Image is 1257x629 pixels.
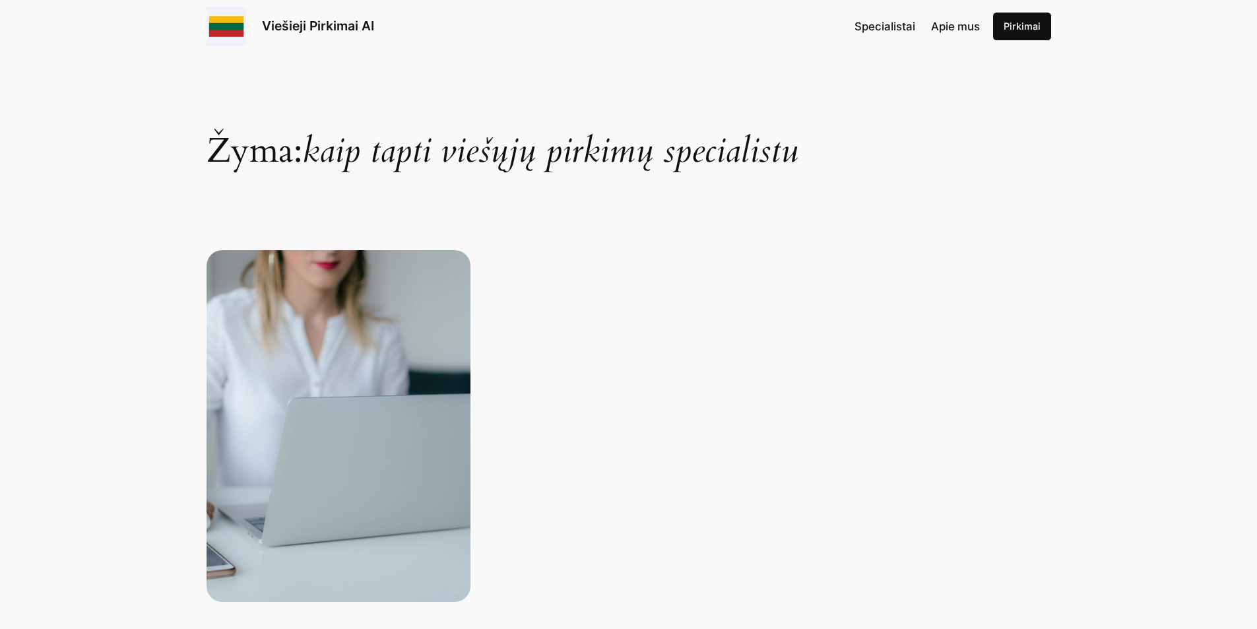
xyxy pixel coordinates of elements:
a: Apie mus [931,18,980,35]
span: Specialistai [854,20,915,33]
span: Apie mus [931,20,980,33]
h1: Žyma: [207,65,1051,168]
span: kaip tapti viešųjų pirkimų specialistu [302,127,798,174]
img: Viešieji pirkimai logo [207,7,246,46]
a: Pirkimai [993,13,1051,40]
a: Viešieji Pirkimai AI [262,18,374,34]
: Kur rasti viešųjų pirkimų specialisto darbas [207,250,470,602]
a: Specialistai [854,18,915,35]
nav: Navigation [854,18,980,35]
